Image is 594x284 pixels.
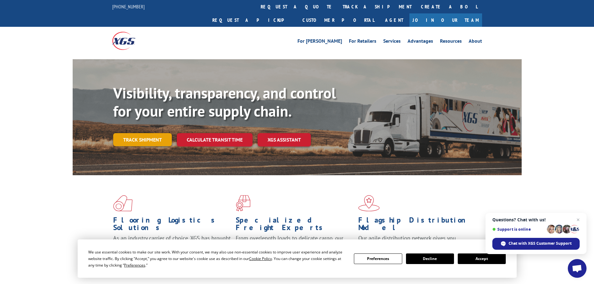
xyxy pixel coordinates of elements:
p: From overlength loads to delicate cargo, our experienced staff knows the best way to move your fr... [236,234,354,262]
span: Chat with XGS Customer Support [509,241,572,246]
a: Resources [440,39,462,46]
img: xgs-icon-total-supply-chain-intelligence-red [113,195,133,211]
button: Preferences [354,253,402,264]
h1: Flooring Logistics Solutions [113,216,231,234]
div: Chat with XGS Customer Support [492,238,580,250]
span: Questions? Chat with us! [492,217,580,222]
span: Support is online [492,227,545,232]
a: For [PERSON_NAME] [297,39,342,46]
span: As an industry carrier of choice, XGS has brought innovation and dedication to flooring logistics... [113,234,231,257]
button: Decline [406,253,454,264]
div: We use essential cookies to make our site work. With your consent, we may also use non-essential ... [88,249,346,268]
img: xgs-icon-focused-on-flooring-red [236,195,250,211]
a: Services [383,39,401,46]
span: Cookie Policy [249,256,272,261]
b: Visibility, transparency, and control for your entire supply chain. [113,83,336,121]
h1: Specialized Freight Experts [236,216,354,234]
a: Track shipment [113,133,172,146]
span: Close chat [574,216,582,224]
span: Preferences [124,262,145,268]
h1: Flagship Distribution Model [358,216,476,234]
a: About [469,39,482,46]
a: Agent [379,13,409,27]
a: [PHONE_NUMBER] [112,3,145,10]
div: Open chat [568,259,587,278]
span: Our agile distribution network gives you nationwide inventory management on demand. [358,234,473,249]
a: Customer Portal [298,13,379,27]
a: Advantages [408,39,433,46]
a: XGS ASSISTANT [258,133,311,147]
a: Request a pickup [208,13,298,27]
button: Accept [458,253,506,264]
a: For Retailers [349,39,376,46]
img: xgs-icon-flagship-distribution-model-red [358,195,380,211]
div: Cookie Consent Prompt [78,239,517,278]
a: Calculate transit time [177,133,253,147]
a: Join Our Team [409,13,482,27]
